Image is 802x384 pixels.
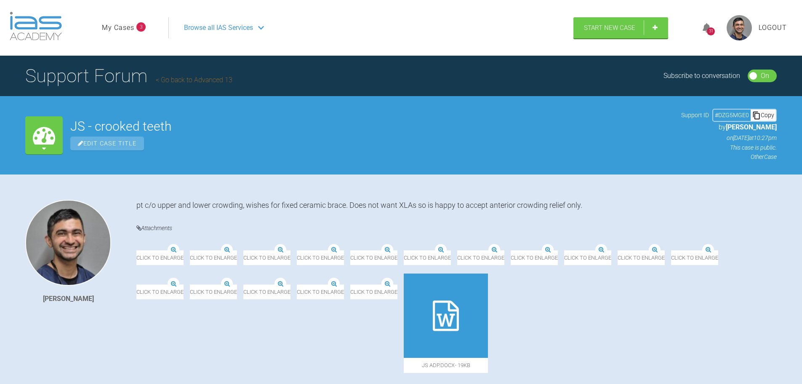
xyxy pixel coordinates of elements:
span: [PERSON_NAME] [726,123,777,131]
span: Start New Case [584,24,635,32]
a: My Cases [102,22,134,33]
span: Browse all IAS Services [184,22,253,33]
p: Other Case [681,152,777,161]
div: pt c/o upper and lower crowding, wishes for fixed ceramic brace. Does not want XLAs so is happy t... [136,200,777,210]
a: Go back to Advanced 13 [156,76,232,84]
h1: Support Forum [25,61,232,91]
span: Click to enlarge [190,285,237,299]
span: Support ID [681,110,709,120]
span: Edit Case Title [70,137,144,150]
div: Subscribe to conversation [663,70,740,81]
span: Click to enlarge [297,250,344,265]
span: Click to enlarge [457,250,504,265]
h4: Attachments [136,223,777,234]
span: Click to enlarge [618,250,665,265]
span: Click to enlarge [136,285,184,299]
h2: JS - crooked teeth [70,120,674,133]
img: logo-light.3e3ef733.png [10,12,62,40]
span: Click to enlarge [511,250,558,265]
span: Click to enlarge [350,285,397,299]
span: Click to enlarge [350,250,397,265]
a: Start New Case [573,17,668,38]
span: Click to enlarge [297,285,344,299]
span: Click to enlarge [190,250,237,265]
span: 3 [136,22,146,32]
span: Click to enlarge [671,250,718,265]
div: On [761,70,769,81]
span: Click to enlarge [136,250,184,265]
div: # DZG5MGE0 [713,110,751,120]
p: This case is public. [681,143,777,152]
span: JS ADP.docx - 19KB [404,358,488,373]
img: profile.png [727,15,752,40]
div: Copy [751,110,776,121]
span: Click to enlarge [564,250,611,265]
a: Logout [759,22,787,33]
div: 31 [707,27,715,35]
p: on [DATE] at 10:27pm [681,133,777,142]
span: Click to enlarge [243,250,290,265]
img: Adam Moosa [25,200,111,286]
span: Click to enlarge [404,250,451,265]
span: Click to enlarge [243,285,290,299]
div: [PERSON_NAME] [43,293,94,304]
p: by [681,122,777,133]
